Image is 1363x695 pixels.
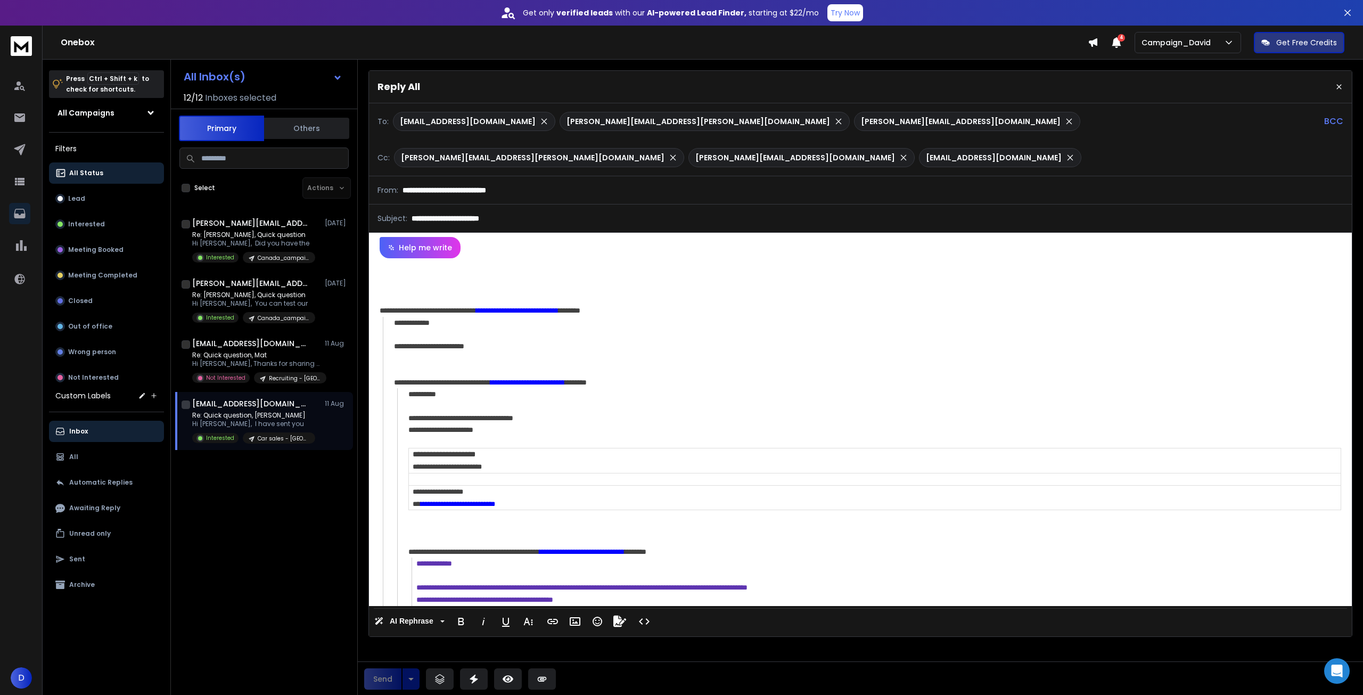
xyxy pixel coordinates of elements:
[377,213,407,224] p: Subject:
[377,116,389,127] p: To:
[518,611,538,632] button: More Text
[695,152,895,163] p: [PERSON_NAME][EMAIL_ADDRESS][DOMAIN_NAME]
[325,219,349,227] p: [DATE]
[325,339,349,348] p: 11 Aug
[192,278,309,289] h1: [PERSON_NAME][EMAIL_ADDRESS][DOMAIN_NAME]
[179,116,264,141] button: Primary
[192,398,309,409] h1: [EMAIL_ADDRESS][DOMAIN_NAME] +3
[58,108,114,118] h1: All Campaigns
[49,421,164,442] button: Inbox
[11,667,32,689] button: D
[1324,658,1350,684] div: Open Intercom Messenger
[1276,37,1337,48] p: Get Free Credits
[206,314,234,322] p: Interested
[192,420,315,428] p: Hi [PERSON_NAME], I have sent you
[55,390,111,401] h3: Custom Labels
[401,152,664,163] p: [PERSON_NAME][EMAIL_ADDRESS][PERSON_NAME][DOMAIN_NAME]
[68,297,93,305] p: Closed
[87,72,139,85] span: Ctrl + Shift + k
[68,220,105,228] p: Interested
[377,185,398,195] p: From:
[192,351,320,359] p: Re: Quick question, Mat
[184,71,245,82] h1: All Inbox(s)
[68,271,137,280] p: Meeting Completed
[192,218,309,228] h1: [PERSON_NAME][EMAIL_ADDRESS][DOMAIN_NAME]
[184,92,203,104] span: 12 / 12
[49,316,164,337] button: Out of office
[205,92,276,104] h3: Inboxes selected
[49,574,164,595] button: Archive
[68,246,124,254] p: Meeting Booked
[49,497,164,519] button: Awaiting Reply
[1142,37,1215,48] p: Campaign_David
[49,214,164,235] button: Interested
[258,435,309,443] p: Car sales - [GEOGRAPHIC_DATA] 1st tier
[192,239,315,248] p: Hi [PERSON_NAME], Did you have the
[206,254,234,261] p: Interested
[325,279,349,288] p: [DATE]
[49,367,164,388] button: Not Interested
[49,265,164,286] button: Meeting Completed
[49,549,164,570] button: Sent
[543,611,563,632] button: Insert Link (Ctrl+K)
[1324,115,1343,128] p: BCC
[69,453,78,461] p: All
[647,7,746,18] strong: AI-powered Lead Finder,
[325,399,349,408] p: 11 Aug
[565,611,585,632] button: Insert Image (Ctrl+P)
[69,169,103,177] p: All Status
[258,314,309,322] p: Canada_campaign
[264,117,349,140] button: Others
[831,7,860,18] p: Try Now
[69,555,85,563] p: Sent
[1254,32,1344,53] button: Get Free Credits
[192,231,315,239] p: Re: [PERSON_NAME], Quick question
[68,373,119,382] p: Not Interested
[49,162,164,184] button: All Status
[258,254,309,262] p: Canada_campaign
[556,7,613,18] strong: verified leads
[400,116,536,127] p: [EMAIL_ADDRESS][DOMAIN_NAME]
[451,611,471,632] button: Bold (Ctrl+B)
[192,299,315,308] p: Hi [PERSON_NAME], You can test our
[587,611,607,632] button: Emoticons
[206,374,245,382] p: Not Interested
[175,66,351,87] button: All Inbox(s)
[610,611,630,632] button: Signature
[61,36,1088,49] h1: Onebox
[473,611,494,632] button: Italic (Ctrl+I)
[861,116,1061,127] p: [PERSON_NAME][EMAIL_ADDRESS][DOMAIN_NAME]
[68,348,116,356] p: Wrong person
[49,239,164,260] button: Meeting Booked
[192,359,320,368] p: Hi [PERSON_NAME], Thanks for sharing your
[269,374,320,382] p: Recruiting - [GEOGRAPHIC_DATA] 1st tier
[523,7,819,18] p: Get only with our starting at $22/mo
[49,523,164,544] button: Unread only
[68,322,112,331] p: Out of office
[68,194,85,203] p: Lead
[377,152,390,163] p: Cc:
[69,427,88,436] p: Inbox
[926,152,1062,163] p: [EMAIL_ADDRESS][DOMAIN_NAME]
[388,617,436,626] span: AI Rephrase
[194,184,215,192] label: Select
[206,434,234,442] p: Interested
[634,611,654,632] button: Code View
[49,102,164,124] button: All Campaigns
[192,338,309,349] h1: [EMAIL_ADDRESS][DOMAIN_NAME]
[66,73,149,95] p: Press to check for shortcuts.
[69,529,111,538] p: Unread only
[49,472,164,493] button: Automatic Replies
[377,79,420,94] p: Reply All
[192,411,315,420] p: Re: Quick question, [PERSON_NAME]
[49,141,164,156] h3: Filters
[49,188,164,209] button: Lead
[566,116,830,127] p: [PERSON_NAME][EMAIL_ADDRESS][PERSON_NAME][DOMAIN_NAME]
[380,237,461,258] button: Help me write
[827,4,863,21] button: Try Now
[69,478,133,487] p: Automatic Replies
[49,341,164,363] button: Wrong person
[49,290,164,312] button: Closed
